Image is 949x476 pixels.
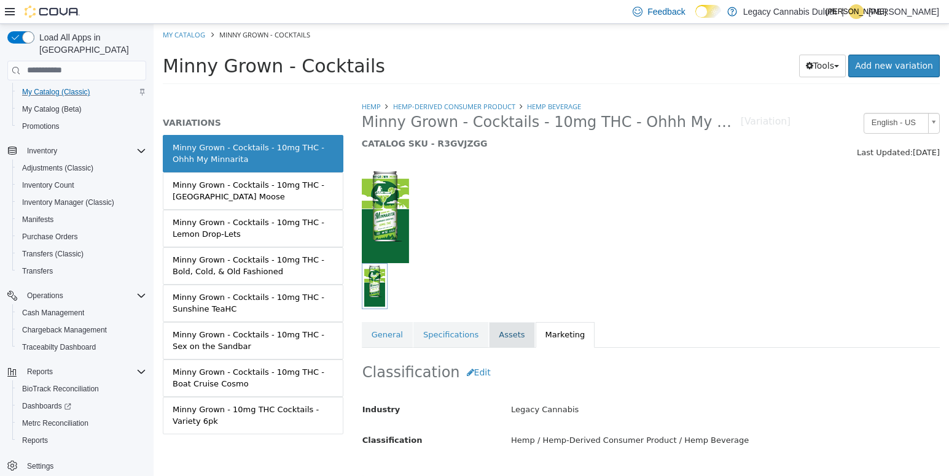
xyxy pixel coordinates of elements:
[22,308,84,318] span: Cash Management
[12,83,151,101] button: My Catalog (Classic)
[17,102,87,117] a: My Catalog (Beta)
[17,212,146,227] span: Manifests
[22,104,82,114] span: My Catalog (Beta)
[348,406,795,428] div: Hemp / Hemp-Derived Consumer Product / Hemp Beverage
[19,342,180,366] div: Minny Grown - Cocktails - 10mg THC - Boat Cruise Cosmo
[17,85,95,99] a: My Catalog (Classic)
[209,412,269,421] span: Classification
[17,195,146,210] span: Inventory Manager (Classic)
[743,4,837,19] p: Legacy Cannabis Duluth
[22,249,84,259] span: Transfers (Classic)
[22,436,48,445] span: Reports
[19,193,180,217] div: Minny Grown - Cocktails - 10mg THC - Lemon Drop-Lets
[12,321,151,339] button: Chargeback Management
[12,177,151,194] button: Inventory Count
[22,418,88,428] span: Metrc Reconciliation
[19,380,180,404] div: Minny Grown - 10mg THC Cocktails - Variety 6pk
[17,433,146,448] span: Reports
[17,305,89,320] a: Cash Management
[17,416,93,431] a: Metrc Reconciliation
[17,212,58,227] a: Manifests
[22,232,78,242] span: Purchase Orders
[335,298,381,324] a: Assets
[710,89,786,110] a: English - US
[869,4,939,19] p: [PERSON_NAME]
[17,161,98,175] a: Adjustments (Classic)
[209,337,786,360] h2: Classification
[17,195,119,210] a: Inventory Manager (Classic)
[17,305,146,320] span: Cash Management
[22,458,146,473] span: Settings
[12,432,151,449] button: Reports
[17,340,101,355] a: Traceabilty Dashboard
[22,459,58,474] a: Settings
[22,144,146,158] span: Inventory
[209,381,247,390] span: Industry
[208,89,587,108] span: Minny Grown - Cocktails - 10mg THC - Ohhh My Minnarita
[9,31,232,53] span: Minny Grown - Cocktails
[17,102,146,117] span: My Catalog (Beta)
[19,305,180,329] div: Minny Grown - Cocktails - 10mg THC - Sex on the Sandbar
[2,456,151,474] button: Settings
[22,215,53,225] span: Manifests
[22,198,114,207] span: Inventory Manager (Classic)
[17,264,58,278] a: Transfers
[703,124,759,133] span: Last Updated:
[17,399,76,413] a: Dashboards
[695,5,721,18] input: Dark Mode
[12,101,151,118] button: My Catalog (Beta)
[17,247,88,261] a: Transfers (Classic)
[22,401,71,411] span: Dashboards
[373,78,428,87] a: Hemp Beverage
[17,178,146,193] span: Inventory Count
[307,337,344,360] button: Edit
[208,298,259,324] a: General
[22,364,146,379] span: Reports
[2,363,151,380] button: Reports
[22,144,62,158] button: Inventory
[12,211,151,228] button: Manifests
[22,266,53,276] span: Transfers
[12,304,151,321] button: Cash Management
[12,263,151,280] button: Transfers
[22,384,99,394] span: BioTrack Reconciliation
[759,124,786,133] span: [DATE]
[240,78,362,87] a: Hemp-Derived Consumer Product
[17,323,146,337] span: Chargeback Management
[12,380,151,397] button: BioTrack Reconciliation
[25,6,80,18] img: Cova
[12,339,151,356] button: Traceabilty Dashboard
[22,325,107,335] span: Chargeback Management
[22,121,60,131] span: Promotions
[208,114,637,125] h5: CATALOG SKU - R3GVJZGG
[17,119,64,134] a: Promotions
[711,90,770,109] span: English - US
[27,461,53,471] span: Settings
[260,298,335,324] a: Specifications
[12,245,151,263] button: Transfers (Classic)
[19,155,180,179] div: Minny Grown - Cocktails - 10mg THC - [GEOGRAPHIC_DATA] Moose
[849,4,864,19] div: Jules Ostazeski
[17,382,104,396] a: BioTrack Reconciliation
[587,93,637,103] small: [Variation]
[12,228,151,245] button: Purchase Orders
[17,382,146,396] span: BioTrack Reconciliation
[17,178,79,193] a: Inventory Count
[22,288,68,303] button: Operations
[17,229,146,244] span: Purchase Orders
[17,416,146,431] span: Metrc Reconciliation
[2,142,151,159] button: Inventory
[17,264,146,278] span: Transfers
[27,291,63,301] span: Operations
[17,433,53,448] a: Reports
[9,93,190,104] h5: VARIATIONS
[17,85,146,99] span: My Catalog (Classic)
[826,4,887,19] span: [PERSON_NAME]
[22,163,93,173] span: Adjustments (Classic)
[17,161,146,175] span: Adjustments (Classic)
[17,340,146,355] span: Traceabilty Dashboard
[2,287,151,304] button: Operations
[19,118,180,142] div: Minny Grown - Cocktails - 10mg THC - Ohhh My Minnarita
[12,159,151,177] button: Adjustments (Classic)
[22,180,74,190] span: Inventory Count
